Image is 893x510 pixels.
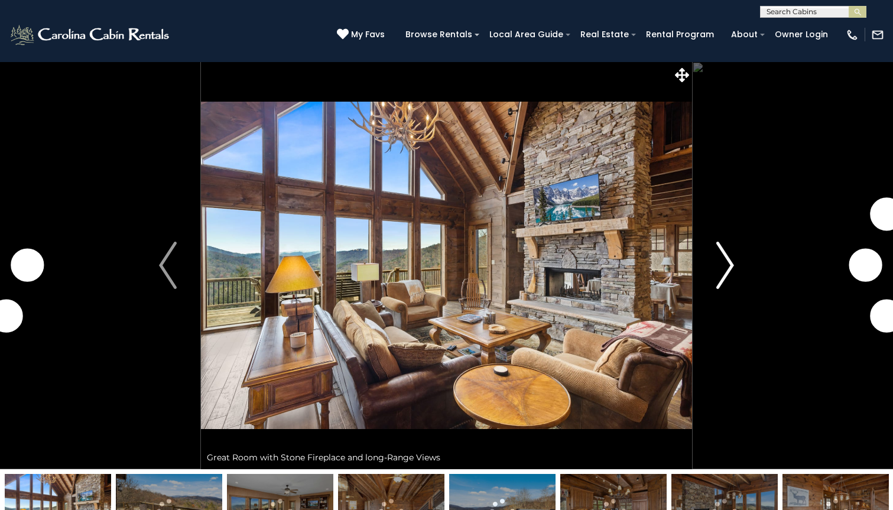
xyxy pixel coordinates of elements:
[483,25,569,44] a: Local Area Guide
[351,28,385,41] span: My Favs
[574,25,635,44] a: Real Estate
[769,25,834,44] a: Owner Login
[201,446,692,469] div: Great Room with Stone Fireplace and long-Range Views
[9,23,173,47] img: White-1-2.png
[716,242,734,289] img: arrow
[159,242,177,289] img: arrow
[135,61,201,469] button: Previous
[846,28,859,41] img: phone-regular-white.png
[871,28,884,41] img: mail-regular-white.png
[692,61,758,469] button: Next
[337,28,388,41] a: My Favs
[640,25,720,44] a: Rental Program
[725,25,764,44] a: About
[400,25,478,44] a: Browse Rentals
